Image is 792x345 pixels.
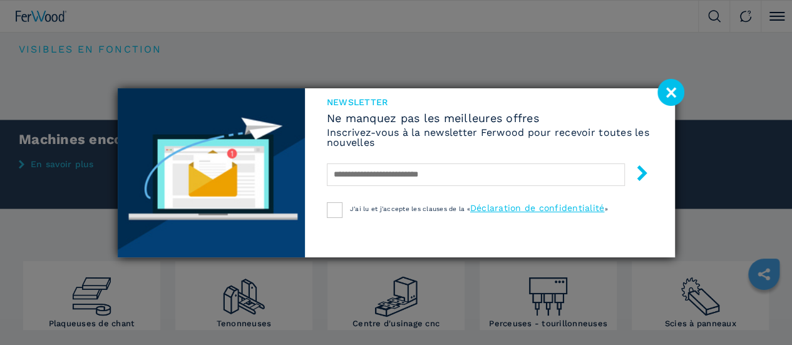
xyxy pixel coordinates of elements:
button: submit-button [622,160,650,190]
a: Déclaration de confidentialité [470,203,605,213]
span: Ne manquez pas les meilleures offres [327,113,653,124]
span: Newsletter [327,98,653,106]
span: » [604,205,607,212]
h6: Inscrivez-vous à la newsletter Ferwood pour recevoir toutes les nouvelles [327,128,653,148]
span: J'ai lu et j'accepte les clauses de la « [350,205,470,212]
img: Newsletter image [118,88,305,257]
